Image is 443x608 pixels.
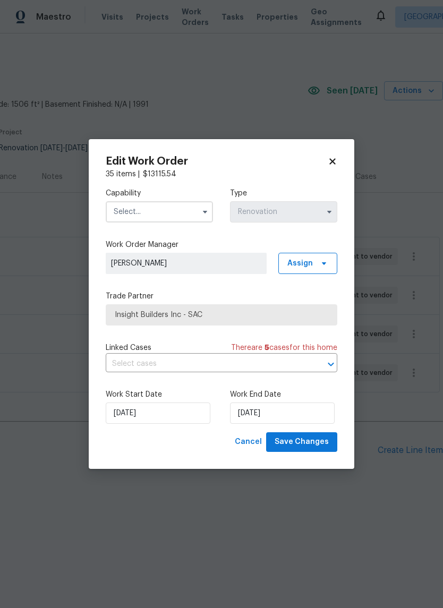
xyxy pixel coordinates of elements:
button: Show options [323,205,336,218]
h2: Edit Work Order [106,156,328,167]
button: Cancel [231,432,266,452]
button: Show options [199,205,211,218]
span: 5 [265,344,269,352]
input: Select cases [106,356,308,372]
span: [PERSON_NAME] [111,258,261,269]
label: Trade Partner [106,291,337,302]
div: 35 items | [106,169,337,179]
label: Type [230,188,337,199]
button: Save Changes [266,432,337,452]
input: M/D/YYYY [106,403,210,424]
span: Insight Builders Inc - SAC [115,310,328,320]
input: Select... [230,201,337,222]
label: Work Start Date [106,389,213,400]
label: Capability [106,188,213,199]
span: Linked Cases [106,342,151,353]
span: There are case s for this home [231,342,337,353]
button: Open [323,357,338,372]
input: M/D/YYYY [230,403,335,424]
span: Save Changes [275,435,329,449]
span: Assign [287,258,313,269]
input: Select... [106,201,213,222]
label: Work Order Manager [106,239,337,250]
label: Work End Date [230,389,337,400]
span: Cancel [235,435,262,449]
span: $ 13115.54 [143,170,176,178]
